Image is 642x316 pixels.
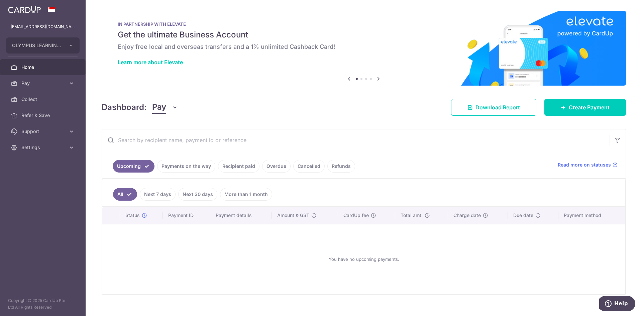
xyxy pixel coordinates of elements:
[327,160,355,173] a: Refunds
[21,96,66,103] span: Collect
[343,212,369,219] span: CardUp fee
[102,129,610,151] input: Search by recipient name, payment id or reference
[544,99,626,116] a: Create Payment
[401,212,423,219] span: Total amt.
[125,212,140,219] span: Status
[110,230,617,289] div: You have no upcoming payments.
[102,11,626,86] img: Renovation banner
[569,103,610,111] span: Create Payment
[453,212,481,219] span: Charge date
[558,162,611,168] span: Read more on statuses
[21,128,66,135] span: Support
[118,29,610,40] h5: Get the ultimate Business Account
[218,160,259,173] a: Recipient paid
[210,207,272,224] th: Payment details
[599,296,635,313] iframe: Opens a widget where you can find more information
[277,212,309,219] span: Amount & GST
[102,101,147,113] h4: Dashboard:
[21,80,66,87] span: Pay
[113,188,137,201] a: All
[163,207,210,224] th: Payment ID
[152,101,166,114] span: Pay
[220,188,272,201] a: More than 1 month
[513,212,533,219] span: Due date
[558,162,618,168] a: Read more on statuses
[157,160,215,173] a: Payments on the way
[11,23,75,30] p: [EMAIL_ADDRESS][DOMAIN_NAME]
[152,101,178,114] button: Pay
[178,188,217,201] a: Next 30 days
[262,160,291,173] a: Overdue
[21,112,66,119] span: Refer & Save
[140,188,176,201] a: Next 7 days
[118,21,610,27] p: IN PARTNERSHIP WITH ELEVATE
[21,64,66,71] span: Home
[6,37,80,54] button: OLYMPUS LEARNING ACADEMY PTE LTD
[8,5,41,13] img: CardUp
[118,59,183,66] a: Learn more about Elevate
[21,144,66,151] span: Settings
[558,207,625,224] th: Payment method
[12,42,62,49] span: OLYMPUS LEARNING ACADEMY PTE LTD
[475,103,520,111] span: Download Report
[113,160,154,173] a: Upcoming
[118,43,610,51] h6: Enjoy free local and overseas transfers and a 1% unlimited Cashback Card!
[451,99,536,116] a: Download Report
[293,160,325,173] a: Cancelled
